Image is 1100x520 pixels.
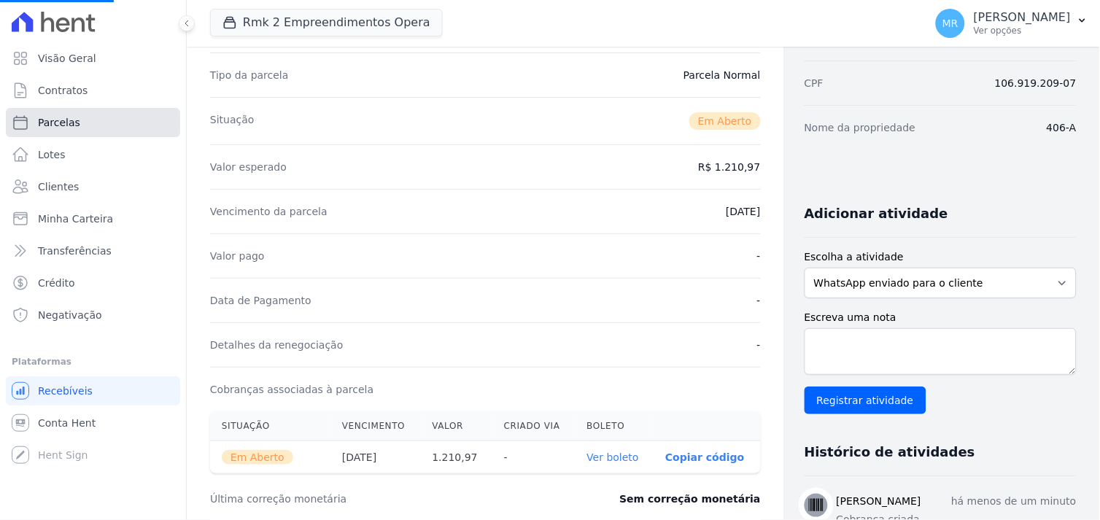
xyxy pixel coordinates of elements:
span: Minha Carteira [38,212,113,226]
dd: - [757,338,761,352]
a: Lotes [6,140,180,169]
th: Situação [210,411,330,441]
dt: CPF [805,76,824,90]
span: MR [942,18,958,28]
label: Escolha a atividade [805,249,1077,265]
th: Valor [421,411,492,441]
dd: [DATE] [726,204,760,219]
dt: Nome da propriedade [805,120,916,135]
a: Conta Hent [6,408,180,438]
th: Boleto [576,411,654,441]
a: Minha Carteira [6,204,180,233]
span: Recebíveis [38,384,93,398]
p: Ver opções [974,25,1071,36]
p: há menos de um minuto [951,494,1077,509]
dd: R$ 1.210,97 [698,160,760,174]
span: Conta Hent [38,416,96,430]
p: [PERSON_NAME] [974,10,1071,25]
span: Negativação [38,308,102,322]
h3: Histórico de atividades [805,443,975,461]
dt: Detalhes da renegociação [210,338,344,352]
span: Em Aberto [222,450,293,465]
dd: Parcela Normal [683,68,761,82]
span: Clientes [38,179,79,194]
th: Vencimento [330,411,420,441]
a: Clientes [6,172,180,201]
th: 1.210,97 [421,441,492,474]
dt: Última correção monetária [210,492,535,506]
dd: - [757,293,761,308]
dt: Valor pago [210,249,265,263]
a: Visão Geral [6,44,180,73]
th: Criado via [492,411,576,441]
button: MR [PERSON_NAME] Ver opções [924,3,1100,44]
button: Copiar código [665,451,744,463]
dd: Sem correção monetária [619,492,760,506]
span: Contratos [38,83,88,98]
a: Crédito [6,268,180,298]
a: Recebíveis [6,376,180,405]
a: Transferências [6,236,180,265]
h3: [PERSON_NAME] [837,494,921,509]
a: Contratos [6,76,180,105]
input: Registrar atividade [805,387,926,414]
dt: Valor esperado [210,160,287,174]
a: Parcelas [6,108,180,137]
th: [DATE] [330,441,420,474]
a: Negativação [6,300,180,330]
dd: - [757,249,761,263]
label: Escreva uma nota [805,310,1077,325]
span: Parcelas [38,115,80,130]
dd: 406-A [1047,120,1077,135]
th: - [492,441,576,474]
a: Ver boleto [587,451,639,463]
dt: Tipo da parcela [210,68,289,82]
span: Crédito [38,276,75,290]
button: Rmk 2 Empreendimentos Opera [210,9,443,36]
h3: Adicionar atividade [805,205,948,222]
span: Transferências [38,244,112,258]
dd: 106.919.209-07 [995,76,1077,90]
span: Visão Geral [38,51,96,66]
span: Lotes [38,147,66,162]
dt: Vencimento da parcela [210,204,328,219]
dt: Data de Pagamento [210,293,311,308]
dt: Situação [210,112,255,130]
dt: Cobranças associadas à parcela [210,382,373,397]
div: Plataformas [12,353,174,370]
span: Em Aberto [689,112,761,130]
